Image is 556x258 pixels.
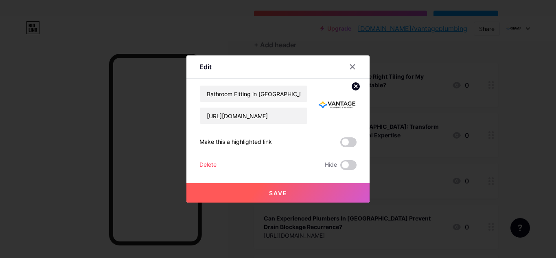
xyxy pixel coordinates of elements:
[200,108,307,124] input: URL
[199,62,212,72] div: Edit
[199,160,217,170] div: Delete
[200,86,307,102] input: Title
[269,190,287,196] span: Save
[199,137,272,147] div: Make this a highlighted link
[325,160,337,170] span: Hide
[186,183,370,203] button: Save
[317,85,357,124] img: link_thumbnail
